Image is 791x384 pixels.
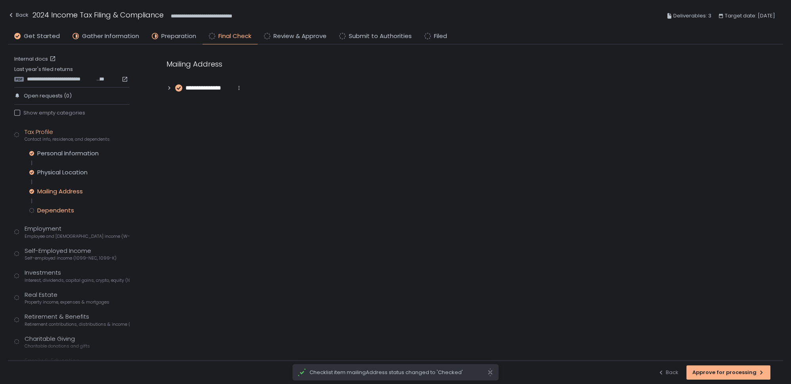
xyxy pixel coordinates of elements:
[25,128,110,143] div: Tax Profile
[434,32,447,41] span: Filed
[24,32,60,41] span: Get Started
[25,356,126,371] div: Family & Education
[8,10,29,20] div: Back
[25,343,90,349] span: Charitable donations and gifts
[25,312,130,327] div: Retirement & Benefits
[25,290,109,306] div: Real Estate
[686,365,770,380] button: Approve for processing
[692,369,764,376] div: Approve for processing
[487,368,493,376] svg: close
[25,268,130,283] div: Investments
[658,365,678,380] button: Back
[25,224,130,239] div: Employment
[725,11,775,21] span: Target date: [DATE]
[8,10,29,23] button: Back
[25,255,117,261] span: Self-employed income (1099-NEC, 1099-K)
[32,10,164,20] h1: 2024 Income Tax Filing & Compliance
[161,32,196,41] span: Preparation
[37,168,88,176] div: Physical Location
[14,55,57,63] a: Internal docs
[218,32,251,41] span: Final Check
[82,32,139,41] span: Gather Information
[25,233,130,239] span: Employee and [DEMOGRAPHIC_DATA] income (W-2s)
[37,206,74,214] div: Dependents
[37,187,83,195] div: Mailing Address
[273,32,327,41] span: Review & Approve
[24,92,72,99] span: Open requests (0)
[25,136,110,142] span: Contact info, residence, and dependents
[25,246,117,262] div: Self-Employed Income
[25,334,90,350] div: Charitable Giving
[37,149,99,157] div: Personal Information
[25,299,109,305] span: Property income, expenses & mortgages
[310,369,487,376] span: Checklist item mailingAddress status changed to 'Checked'
[25,277,130,283] span: Interest, dividends, capital gains, crypto, equity (1099s, K-1s)
[673,11,711,21] span: Deliverables: 3
[349,32,412,41] span: Submit to Authorities
[25,321,130,327] span: Retirement contributions, distributions & income (1099-R, 5498)
[14,66,130,82] div: Last year's filed returns
[166,59,547,69] div: Mailing Address
[658,369,678,376] div: Back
